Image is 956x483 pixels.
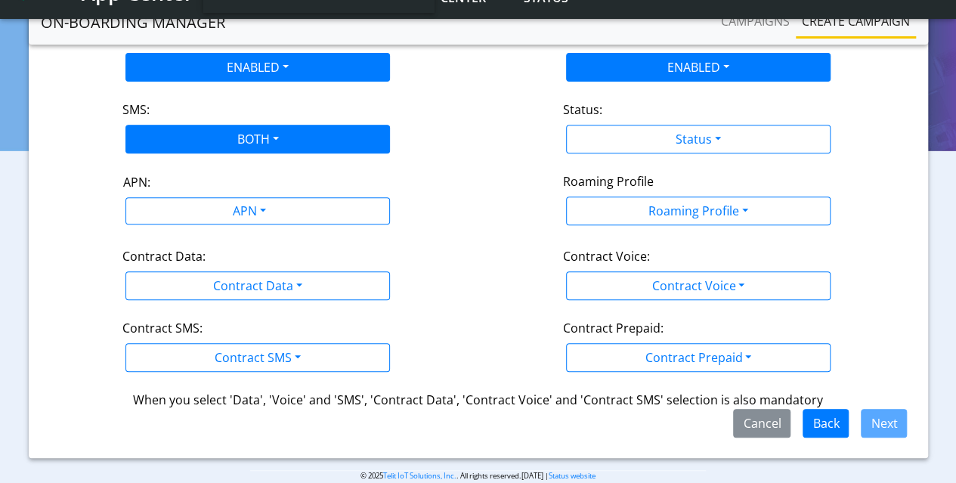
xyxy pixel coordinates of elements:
[125,271,390,300] button: Contract Data
[549,471,596,481] a: Status website
[563,172,654,190] label: Roaming Profile
[122,247,206,265] label: Contract Data:
[566,197,831,225] button: Roaming Profile
[796,6,916,36] a: Create campaign
[122,101,150,119] label: SMS:
[861,409,907,438] button: Next
[125,343,390,372] button: Contract SMS
[566,125,831,153] button: Status
[125,125,390,153] button: BOTH
[250,470,706,481] p: © 2025 . All rights reserved.[DATE] |
[715,6,796,36] a: Campaigns
[41,8,225,38] a: On-Boarding Manager
[733,409,790,438] button: Cancel
[49,391,908,409] div: When you select 'Data', 'Voice' and 'SMS', 'Contract Data', 'Contract Voice' and 'Contract SMS' s...
[383,471,456,481] a: Telit IoT Solutions, Inc.
[122,173,150,191] label: APN:
[566,53,831,82] button: ENABLED
[566,343,831,372] button: Contract Prepaid
[125,53,390,82] button: ENABLED
[566,271,831,300] button: Contract Voice
[563,247,650,265] label: Contract Voice:
[109,198,388,228] div: APN
[563,101,602,119] label: Status:
[563,319,664,337] label: Contract Prepaid:
[122,319,203,337] label: Contract SMS:
[803,409,849,438] button: Back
